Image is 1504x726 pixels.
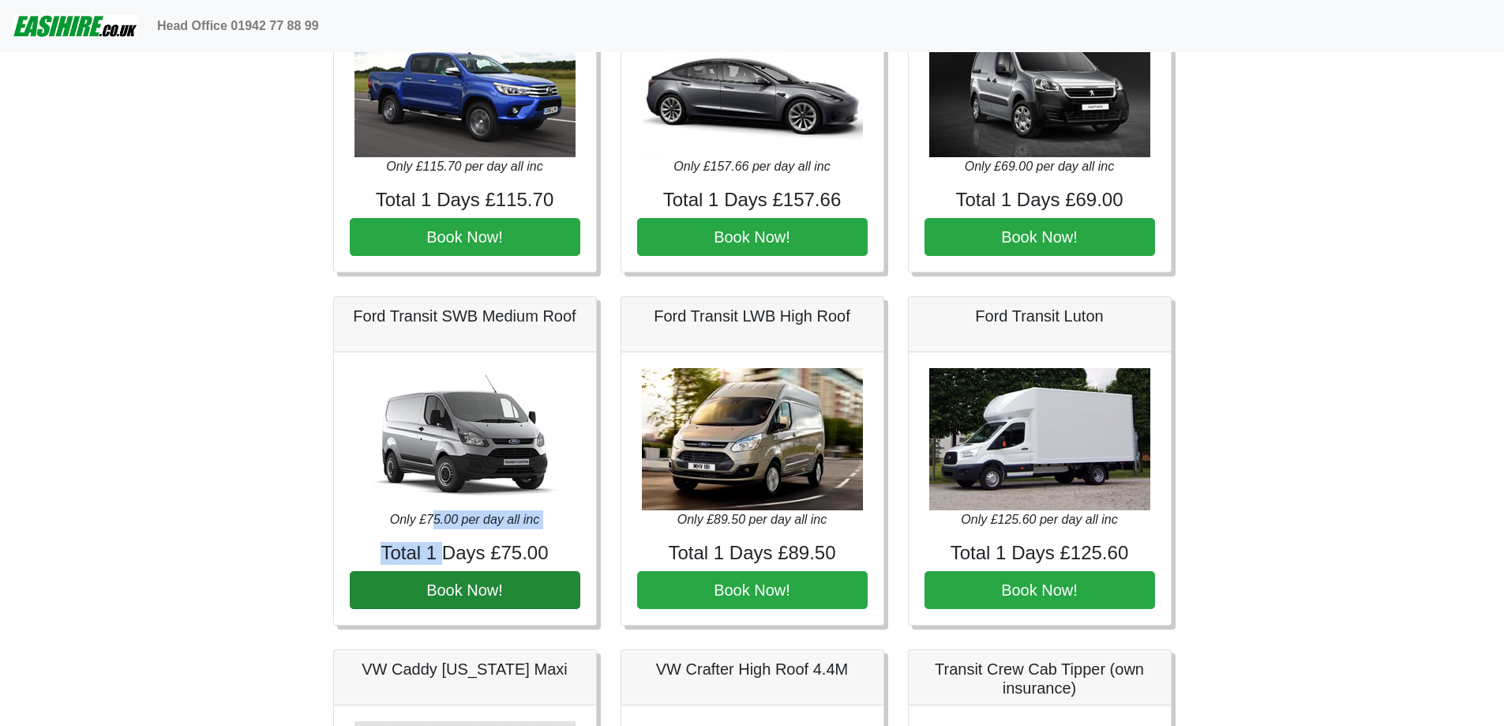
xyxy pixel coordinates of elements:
[350,307,580,325] h5: Ford Transit SWB Medium Roof
[350,660,580,679] h5: VW Caddy [US_STATE] Maxi
[925,571,1155,609] button: Book Now!
[637,660,868,679] h5: VW Crafter High Roof 4.4M
[929,15,1150,157] img: Peugeot Partner
[637,542,868,565] h4: Total 1 Days £89.50
[925,660,1155,698] h5: Transit Crew Cab Tipper (own insurance)
[354,15,576,157] img: Toyota Hilux
[642,15,863,157] img: Tesla 3 240 mile range
[961,513,1117,526] i: Only £125.60 per day all inc
[637,571,868,609] button: Book Now!
[925,307,1155,325] h5: Ford Transit Luton
[390,513,539,526] i: Only £75.00 per day all inc
[350,571,580,609] button: Book Now!
[925,542,1155,565] h4: Total 1 Days £125.60
[677,513,827,526] i: Only £89.50 per day all inc
[925,189,1155,212] h4: Total 1 Days £69.00
[350,189,580,212] h4: Total 1 Days £115.70
[157,19,319,32] b: Head Office 01942 77 88 99
[637,189,868,212] h4: Total 1 Days £157.66
[637,307,868,325] h5: Ford Transit LWB High Roof
[350,542,580,565] h4: Total 1 Days £75.00
[925,218,1155,256] button: Book Now!
[13,10,138,42] img: easihire_logo_small.png
[965,160,1114,173] i: Only £69.00 per day all inc
[354,368,576,510] img: Ford Transit SWB Medium Roof
[673,160,830,173] i: Only £157.66 per day all inc
[642,368,863,510] img: Ford Transit LWB High Roof
[386,160,542,173] i: Only £115.70 per day all inc
[929,368,1150,510] img: Ford Transit Luton
[637,218,868,256] button: Book Now!
[350,218,580,256] button: Book Now!
[151,10,325,42] a: Head Office 01942 77 88 99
